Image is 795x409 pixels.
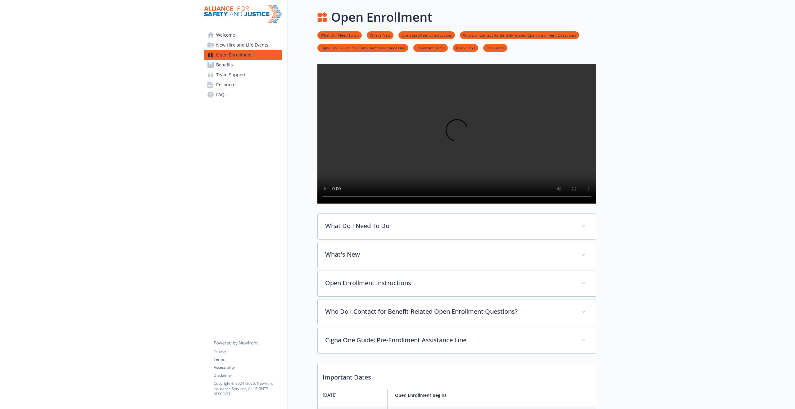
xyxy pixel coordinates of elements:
a: Open Enrollment [204,50,282,60]
a: What Do I Need To Do [317,32,362,38]
p: What's New [325,250,574,259]
span: Team Support [216,70,246,80]
a: What's New [367,32,393,38]
span: Benefits [216,60,233,70]
p: Who Do I Contact for Benefit-Related Open Enrollment Questions? [325,307,574,316]
p: What Do I Need To Do [325,221,574,231]
p: Copyright © 2024 - 2025 , Newfront Insurance Services, ALL RIGHTS RESERVED [214,381,282,397]
a: Team Support [204,70,282,80]
a: FAQs [204,90,282,100]
a: Resources [204,80,282,90]
p: Open Enrollment Instructions [325,278,574,288]
a: Resources [483,45,507,51]
span: New Hire and Life Events [216,40,268,50]
strong: Open Enrollment Begins [395,392,447,398]
a: Who Do I Contact for Benefit-Related Open Enrollment Questions? [460,32,579,38]
p: Cigna One Guide: Pre-Enrollment Assistance Line [325,335,574,345]
div: What Do I Need To Do [318,214,596,239]
span: Resources [216,80,238,90]
a: Cigna One Guide: Pre-Enrollment Assistance Line [317,45,408,51]
a: New Hire and Life Events [204,40,282,50]
a: Open Enrollment Instructions [398,32,455,38]
a: Privacy [214,348,282,354]
a: Important Dates [413,45,448,51]
a: Benefits [204,60,282,70]
p: [DATE] [323,392,385,398]
a: Accessibility [214,365,282,370]
span: FAQs [216,90,227,100]
a: Disclaimer [214,373,282,378]
div: What's New [318,242,596,268]
span: Welcome [216,30,235,40]
a: Welcome [204,30,282,40]
h1: Open Enrollment [331,8,432,26]
span: Open Enrollment [216,50,252,60]
p: Important Dates [318,364,596,387]
div: Open Enrollment Instructions [318,271,596,296]
a: Terms [214,357,282,362]
div: Who Do I Contact for Benefit-Related Open Enrollment Questions? [318,299,596,325]
a: Quick Links [453,45,478,51]
div: Cigna One Guide: Pre-Enrollment Assistance Line [318,328,596,353]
